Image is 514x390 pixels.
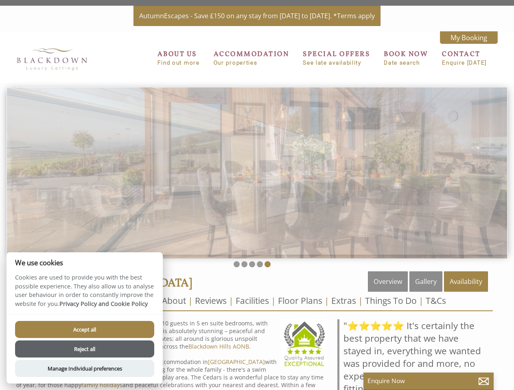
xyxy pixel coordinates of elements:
a: Things To Do [365,295,417,306]
a: [GEOGRAPHIC_DATA] [208,358,265,366]
small: See late availability [303,60,370,66]
a: Blackdown Hills AONB [188,342,249,350]
a: T&Cs [426,295,446,306]
a: About [162,295,186,306]
button: Accept all [15,321,154,338]
p: Cookies are used to provide you with the best possible experience. They also allow us to analyse ... [7,273,163,314]
a: ABOUT USFind out more [157,50,200,66]
small: Our properties [214,60,289,66]
a: CONTACTEnquire [DATE] [442,50,487,66]
small: Enquire [DATE] [442,60,487,66]
a: Reviews [195,295,227,306]
a: BOOK NOWDate search [384,50,428,66]
a: family holidays [81,381,122,389]
a: SPECIAL OFFERSSee late availability [303,50,370,66]
a: Gallery [409,271,442,292]
button: Reject all [15,340,154,357]
a: Facilities [236,295,269,306]
a: Overview [368,271,408,292]
h2: We use cookies [7,259,163,266]
button: Manage Individual preferences [15,360,154,377]
a: Floor Plans [278,295,322,306]
small: Find out more [157,60,200,66]
a: Availability [444,271,488,292]
a: Extras [331,295,356,306]
small: Date search [384,60,428,66]
a: AutumnEscapes - Save £150 on any stay from [DATE] to [DATE]. *Terms apply [133,6,381,26]
img: Sleeps12.com - Quality Assured - 5 Star Exceptional Award [280,319,328,367]
a: Privacy Policy and Cookie Policy [59,300,148,308]
a: My Booking [440,31,498,44]
a: ACCOMMODATIONOur properties [214,50,289,66]
img: Blackdown Luxury Lettings [11,43,93,74]
p: Enquire Now [367,377,490,385]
